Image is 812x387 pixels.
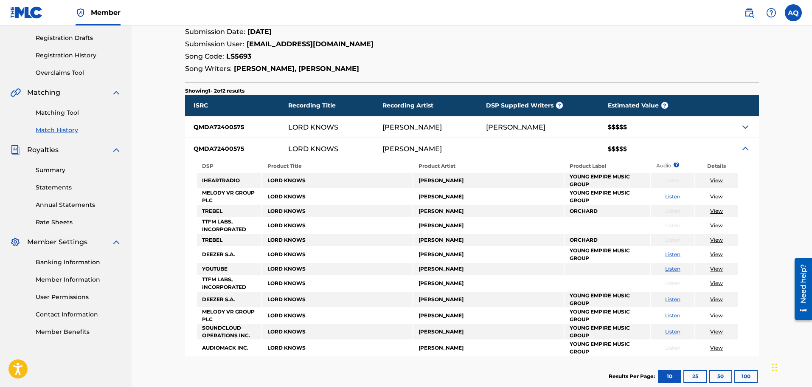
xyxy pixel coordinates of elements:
[486,124,545,131] div: [PERSON_NAME]
[740,122,750,132] img: Expand Icon
[185,52,224,60] span: Song Code:
[185,87,244,95] p: Showing 1 - 2 of 2 results
[36,293,121,302] a: User Permissions
[262,340,413,356] td: LORD KNOWS
[197,263,261,275] td: YOUTUBE
[288,145,338,153] div: LORD KNOWS
[36,108,121,117] a: Matching Tool
[36,34,121,42] a: Registration Drafts
[710,312,723,319] a: View
[665,328,680,335] a: Listen
[565,189,650,204] td: YOUNG EMPIRE MUSIC GROUP
[413,308,564,323] td: [PERSON_NAME]
[36,275,121,284] a: Member Information
[185,138,288,159] div: QMDA72400575
[565,205,650,217] td: ORCHARD
[710,328,723,335] a: View
[197,160,261,172] th: DSP
[10,145,20,155] img: Royalties
[710,280,723,286] a: View
[185,65,232,73] span: Song Writers:
[262,205,413,217] td: LORD KNOWS
[770,346,812,387] iframe: Chat Widget
[36,310,121,319] a: Contact Information
[556,102,563,109] span: ?
[599,116,704,138] div: $$$$$
[413,160,564,172] th: Product Artist
[288,124,338,131] div: LORD KNOWS
[665,193,680,200] a: Listen
[262,292,413,307] td: LORD KNOWS
[413,189,564,204] td: [PERSON_NAME]
[710,266,723,272] a: View
[10,237,20,247] img: Member Settings
[413,173,564,188] td: [PERSON_NAME]
[665,251,680,257] a: Listen
[226,52,251,60] strong: LS5693
[651,222,694,229] p: Listen
[710,222,723,229] a: View
[197,218,261,233] td: TTFM LABS, INCORPORATED
[36,258,121,267] a: Banking Information
[710,237,723,243] a: View
[683,370,707,383] button: 25
[262,276,413,291] td: LORD KNOWS
[36,218,121,227] a: Rate Sheets
[709,370,732,383] button: 50
[565,308,650,323] td: YOUNG EMPIRE MUSIC GROUP
[651,344,694,352] p: Listen
[27,88,60,98] span: Matching
[740,144,750,154] img: Expand Icon
[599,138,704,159] div: $$$$$
[565,247,650,262] td: YOUNG EMPIRE MUSIC GROUP
[262,247,413,262] td: LORD KNOWS
[262,173,413,188] td: LORD KNOWS
[197,247,261,262] td: DEEZER S.A.
[197,173,261,188] td: IHEARTRADIO
[661,102,668,109] span: ?
[413,247,564,262] td: [PERSON_NAME]
[382,95,486,116] div: Recording Artist
[766,8,776,18] img: help
[197,205,261,217] td: TREBEL
[185,95,288,116] div: ISRC
[651,236,694,244] p: Listen
[27,145,59,155] span: Royalties
[185,28,245,36] span: Submission Date:
[710,193,723,200] a: View
[609,373,657,380] p: Results Per Page:
[36,126,121,135] a: Match History
[658,370,681,383] button: 10
[710,345,723,351] a: View
[710,251,723,257] a: View
[486,95,599,116] div: DSP Supplied Writers
[36,201,121,209] a: Annual Statements
[262,189,413,204] td: LORD KNOWS
[36,166,121,175] a: Summary
[413,263,564,275] td: [PERSON_NAME]
[676,162,677,167] span: ?
[565,160,650,172] th: Product Label
[695,160,738,172] th: Details
[565,173,650,188] td: YOUNG EMPIRE MUSIC GROUP
[651,280,694,287] p: Listen
[91,8,121,17] span: Member
[413,340,564,356] td: [PERSON_NAME]
[665,266,680,272] a: Listen
[197,340,261,356] td: AUDIOMACK INC.
[565,340,650,356] td: YOUNG EMPIRE MUSIC GROUP
[262,263,413,275] td: LORD KNOWS
[36,183,121,192] a: Statements
[785,4,802,21] div: User Menu
[741,4,758,21] a: Public Search
[197,324,261,339] td: SOUNDCLOUD OPERATIONS INC.
[36,68,121,77] a: Overclaims Tool
[262,160,413,172] th: Product Title
[197,189,261,204] td: MELODY VR GROUP PLC
[111,237,121,247] img: expand
[27,237,87,247] span: Member Settings
[185,116,288,138] div: QMDA72400575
